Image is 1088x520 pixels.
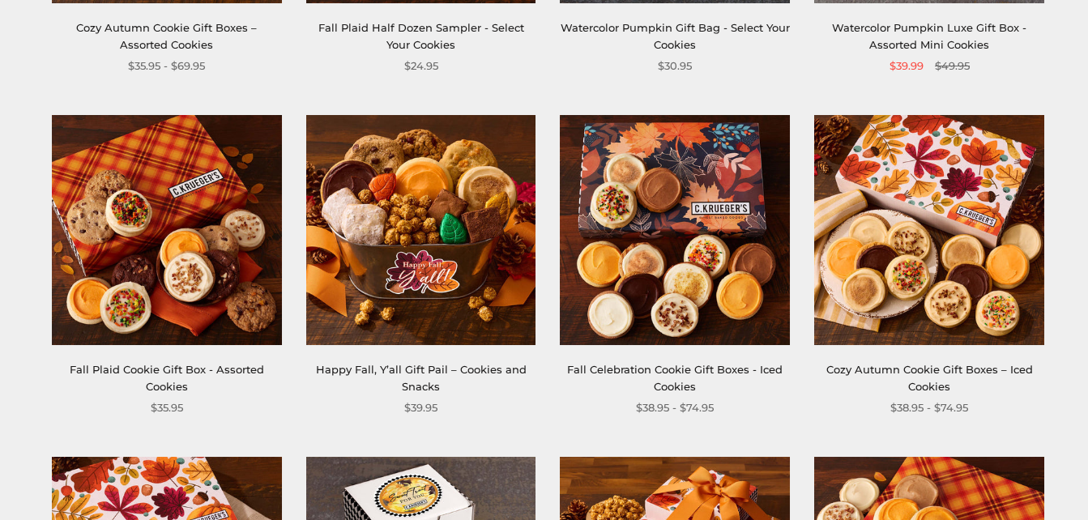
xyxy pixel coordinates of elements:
[404,58,438,75] span: $24.95
[306,115,536,345] img: Happy Fall, Y’all Gift Pail – Cookies and Snacks
[832,21,1026,51] a: Watercolor Pumpkin Luxe Gift Box - Assorted Mini Cookies
[316,363,527,393] a: Happy Fall, Y’all Gift Pail – Cookies and Snacks
[13,458,168,507] iframe: Sign Up via Text for Offers
[935,58,970,75] span: $49.95
[52,115,282,345] img: Fall Plaid Cookie Gift Box - Assorted Cookies
[814,115,1044,345] img: Cozy Autumn Cookie Gift Boxes – Iced Cookies
[151,399,183,416] span: $35.95
[70,363,264,393] a: Fall Plaid Cookie Gift Box - Assorted Cookies
[890,58,924,75] span: $39.99
[826,363,1033,393] a: Cozy Autumn Cookie Gift Boxes – Iced Cookies
[890,399,968,416] span: $38.95 - $74.95
[76,21,257,51] a: Cozy Autumn Cookie Gift Boxes – Assorted Cookies
[658,58,692,75] span: $30.95
[404,399,437,416] span: $39.95
[561,21,790,51] a: Watercolor Pumpkin Gift Bag - Select Your Cookies
[560,115,790,345] img: Fall Celebration Cookie Gift Boxes - Iced Cookies
[636,399,714,416] span: $38.95 - $74.95
[318,21,524,51] a: Fall Plaid Half Dozen Sampler - Select Your Cookies
[567,363,783,393] a: Fall Celebration Cookie Gift Boxes - Iced Cookies
[128,58,205,75] span: $35.95 - $69.95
